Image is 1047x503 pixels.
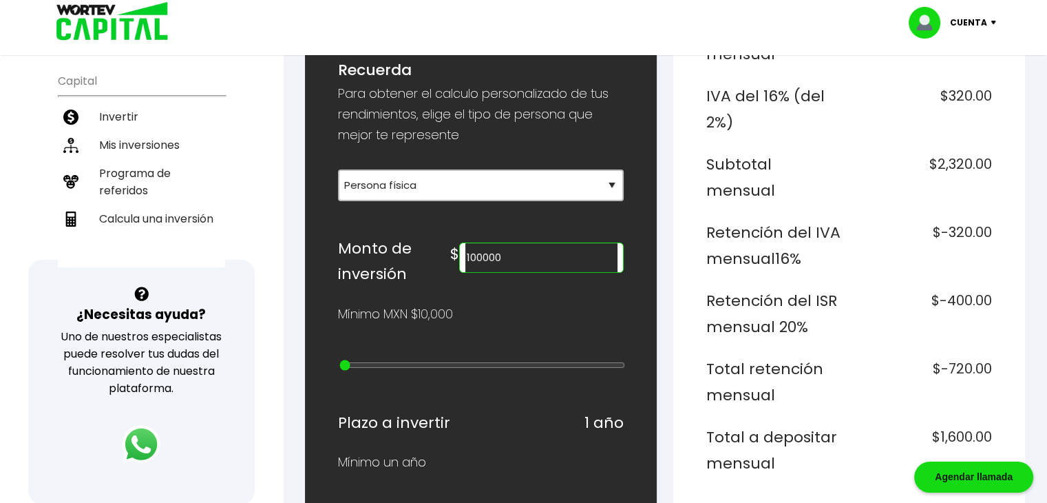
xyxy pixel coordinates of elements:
[854,83,992,135] h6: $320.00
[58,131,225,159] a: Mis inversiones
[338,236,450,287] h6: Monto de inversión
[58,65,225,267] ul: Capital
[338,304,453,325] p: Mínimo MXN $10,000
[122,425,160,464] img: logos_whatsapp-icon.242b2217.svg
[338,57,624,83] h6: Recuerda
[58,103,225,131] a: Invertir
[338,83,624,145] p: Para obtener el calculo personalizado de tus rendimientos, elige el tipo de persona que mejor te ...
[706,356,844,408] h6: Total retención mensual
[706,152,844,203] h6: Subtotal mensual
[706,220,844,271] h6: Retención del IVA mensual 16%
[706,83,844,135] h6: IVA del 16% (del 2%)
[63,138,78,153] img: inversiones-icon.6695dc30.svg
[909,7,950,39] img: profile-image
[58,159,225,205] a: Programa de referidos
[58,205,225,233] a: Calcula una inversión
[706,288,844,340] h6: Retención del ISR mensual 20%
[76,305,206,325] h3: ¿Necesitas ayuda?
[950,12,987,33] p: Cuenta
[854,424,992,476] h6: $1,600.00
[854,220,992,271] h6: $-320.00
[854,356,992,408] h6: $-720.00
[450,241,459,267] h6: $
[338,452,426,473] p: Mínimo un año
[63,110,78,125] img: invertir-icon.b3b967d7.svg
[63,174,78,189] img: recomiendanos-icon.9b8e9327.svg
[584,410,624,436] h6: 1 año
[706,424,844,476] h6: Total a depositar mensual
[914,462,1033,493] div: Agendar llamada
[854,288,992,340] h6: $-400.00
[63,212,78,227] img: calculadora-icon.17d418c4.svg
[987,21,1006,25] img: icon-down
[854,152,992,203] h6: $2,320.00
[46,328,237,397] p: Uno de nuestros especialistas puede resolver tus dudas del funcionamiento de nuestra plataforma.
[338,410,450,436] h6: Plazo a invertir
